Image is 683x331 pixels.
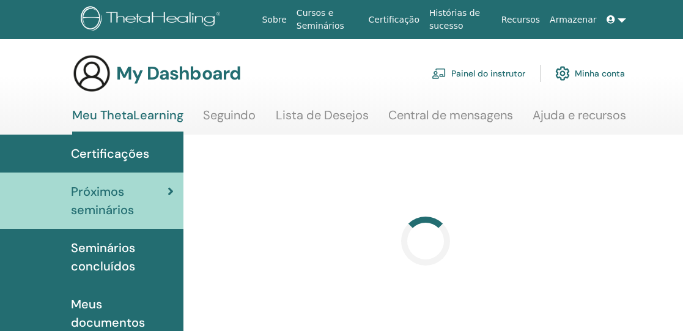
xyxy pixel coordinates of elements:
a: Recursos [497,9,545,31]
img: chalkboard-teacher.svg [432,68,446,79]
img: logo.png [81,6,225,34]
a: Central de mensagens [388,108,513,132]
span: Seminários concluídos [71,239,174,275]
a: Histórias de sucesso [424,2,497,37]
a: Sobre [257,9,291,31]
a: Certificação [364,9,424,31]
h3: My Dashboard [116,62,241,84]
a: Meu ThetaLearning [72,108,183,135]
a: Armazenar [545,9,601,31]
span: Certificações [71,144,149,163]
a: Minha conta [555,60,625,87]
a: Painel do instrutor [432,60,525,87]
img: cog.svg [555,63,570,84]
a: Lista de Desejos [276,108,369,132]
a: Seguindo [203,108,256,132]
a: Ajuda e recursos [533,108,626,132]
span: Próximos seminários [71,182,168,219]
a: Cursos e Seminários [292,2,364,37]
img: generic-user-icon.jpg [72,54,111,93]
